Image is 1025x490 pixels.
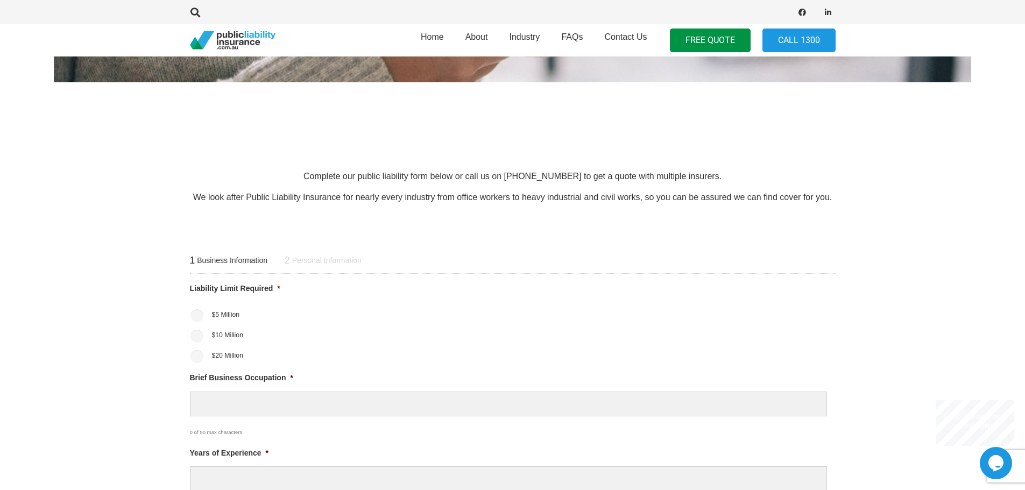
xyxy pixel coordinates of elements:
img: allianz [16,82,70,136]
a: Contact Us [593,21,658,60]
img: lloyds [187,82,241,136]
a: FREE QUOTE [670,29,751,53]
span: Business Information [197,256,267,266]
span: About [465,32,488,41]
p: Complete our public liability form below or call us on [PHONE_NUMBER] to get a quote with multipl... [190,171,836,182]
a: LinkedIn [821,5,836,20]
div: 0 of 50 max characters [190,418,776,438]
img: zurich [529,82,583,136]
iframe: chat widget [936,400,1014,446]
a: Industry [498,21,550,60]
label: $5 Million [211,310,239,319]
label: Years of Experience [190,448,269,458]
a: About [455,21,499,60]
a: Home [410,21,455,60]
img: aig [358,82,412,136]
p: We look after Public Liability Insurance for nearly every industry from office workers to heavy i... [190,191,836,203]
a: Call 1300 [762,29,836,53]
span: 1 [190,255,195,267]
a: Facebook [795,5,810,20]
label: $10 Million [211,330,243,340]
img: steadfast [699,82,753,136]
span: Home [421,32,444,41]
img: cgu [871,82,924,136]
span: FAQs [561,32,583,41]
label: Liability Limit Required [190,283,280,293]
span: Personal Information [292,256,362,266]
iframe: chat widget [980,447,1014,479]
span: 2 [285,255,290,267]
label: $20 Million [211,351,243,360]
a: pli_logotransparent [190,31,275,50]
span: Contact Us [604,32,647,41]
a: FAQs [550,21,593,60]
label: Brief Business Occupation [190,373,293,382]
span: Industry [509,32,540,41]
a: Search [185,8,207,17]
